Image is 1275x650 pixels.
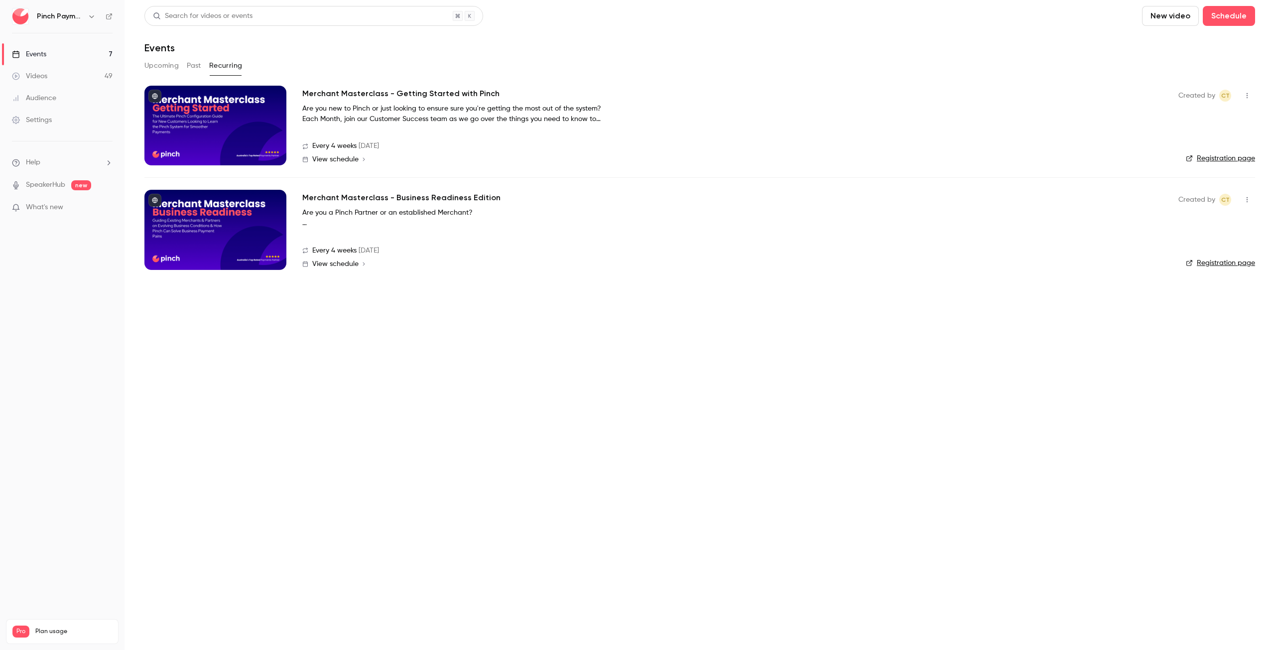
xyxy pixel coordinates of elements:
[1221,90,1230,102] span: CT
[12,115,52,125] div: Settings
[1219,90,1231,102] span: Cameron Taylor
[37,11,84,21] h6: Pinch Payments
[12,626,29,638] span: Pro
[12,157,113,168] li: help-dropdown-opener
[144,42,175,54] h1: Events
[302,104,601,125] p: Are you new to Pinch or just looking to ensure sure you're getting the most out of the system? Ea...
[312,260,359,267] span: View schedule
[153,11,253,21] div: Search for videos or events
[12,8,28,24] img: Pinch Payments
[12,71,47,81] div: Videos
[1219,194,1231,206] span: Cameron Taylor
[209,58,243,74] button: Recurring
[12,93,56,103] div: Audience
[302,192,501,204] a: Merchant Masterclass - Business Readiness Edition
[12,49,46,59] div: Events
[101,203,113,212] iframe: Noticeable Trigger
[312,246,357,256] span: Every 4 weeks
[312,156,359,163] span: View schedule
[312,141,357,151] span: Every 4 weeks
[26,180,65,190] a: SpeakerHub
[144,58,179,74] button: Upcoming
[71,180,91,190] span: new
[1221,194,1230,206] span: CT
[302,88,500,100] a: Merchant Masterclass - Getting Started with Pinch
[359,246,379,256] span: [DATE]
[1186,153,1255,163] a: Registration page
[1178,194,1215,206] span: Created by
[302,260,1162,268] a: View schedule
[302,208,601,218] p: Are you a Pinch Partner or an established Merchant?
[1178,90,1215,102] span: Created by
[1203,6,1255,26] button: Schedule
[302,155,1162,163] a: View schedule
[359,141,379,151] span: [DATE]
[26,157,40,168] span: Help
[1186,258,1255,268] a: Registration page
[187,58,201,74] button: Past
[1142,6,1199,26] button: New video
[35,628,112,636] span: Plan usage
[26,202,63,213] span: What's new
